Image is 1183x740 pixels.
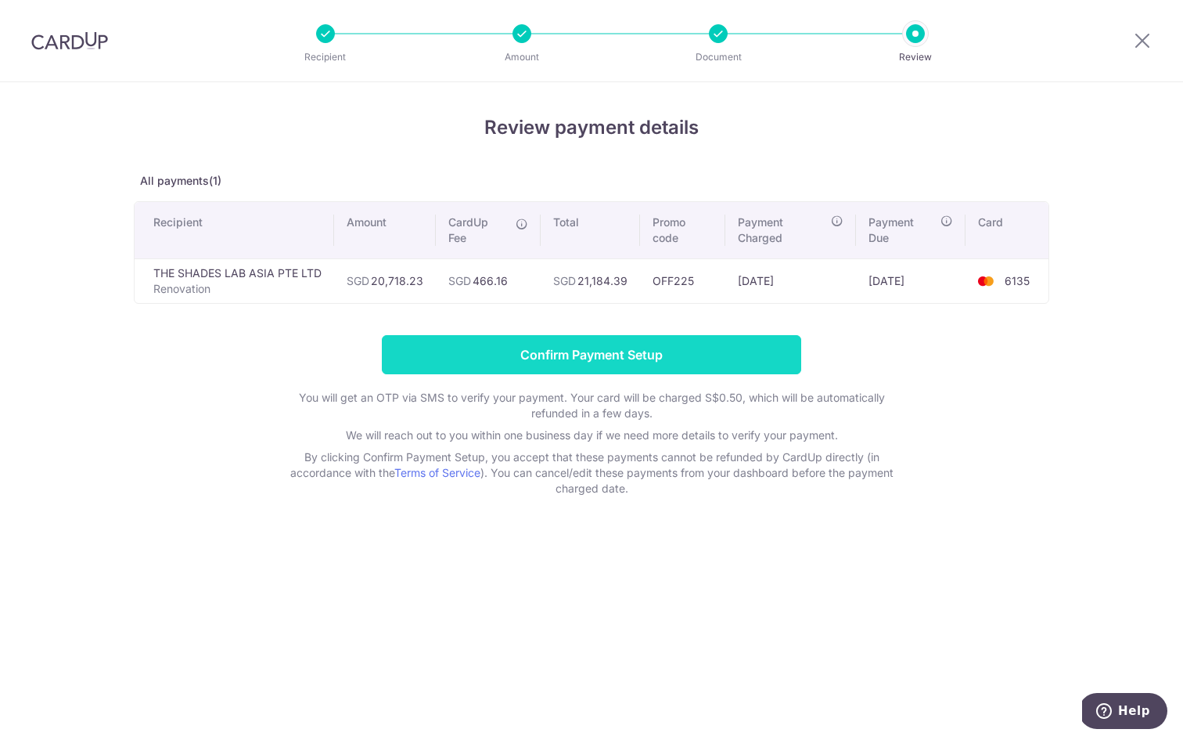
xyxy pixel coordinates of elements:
img: <span class="translation_missing" title="translation missing: en.account_steps.new_confirm_form.b... [970,272,1001,291]
a: Terms of Service [394,466,480,479]
span: Payment Charged [738,215,827,246]
span: Payment Due [868,215,936,246]
p: Renovation [153,281,322,297]
th: Recipient [135,202,334,258]
span: SGD [553,274,576,287]
iframe: Opens a widget where you can find more information [1082,693,1167,732]
td: OFF225 [640,258,725,303]
p: All payments(1) [134,173,1049,189]
span: SGD [448,274,471,287]
p: Recipient [268,49,383,65]
td: [DATE] [725,258,857,303]
th: Card [965,202,1048,258]
h4: Review payment details [134,114,1049,142]
input: Confirm Payment Setup [382,335,801,374]
p: Review [858,49,973,65]
td: [DATE] [856,258,965,303]
th: Amount [334,202,436,258]
img: CardUp [31,31,108,50]
td: 466.16 [436,258,541,303]
td: THE SHADES LAB ASIA PTE LTD [135,258,334,303]
p: We will reach out to you within one business day if we need more details to verify your payment. [279,428,904,443]
span: CardUp Fee [448,215,508,246]
span: 6135 [1005,274,1030,287]
p: Amount [464,49,580,65]
p: You will get an OTP via SMS to verify your payment. Your card will be charged S$0.50, which will ... [279,390,904,421]
p: Document [660,49,776,65]
p: By clicking Confirm Payment Setup, you accept that these payments cannot be refunded by CardUp di... [279,449,904,496]
td: 20,718.23 [334,258,436,303]
th: Promo code [640,202,725,258]
span: SGD [347,274,369,287]
td: 21,184.39 [541,258,640,303]
th: Total [541,202,640,258]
